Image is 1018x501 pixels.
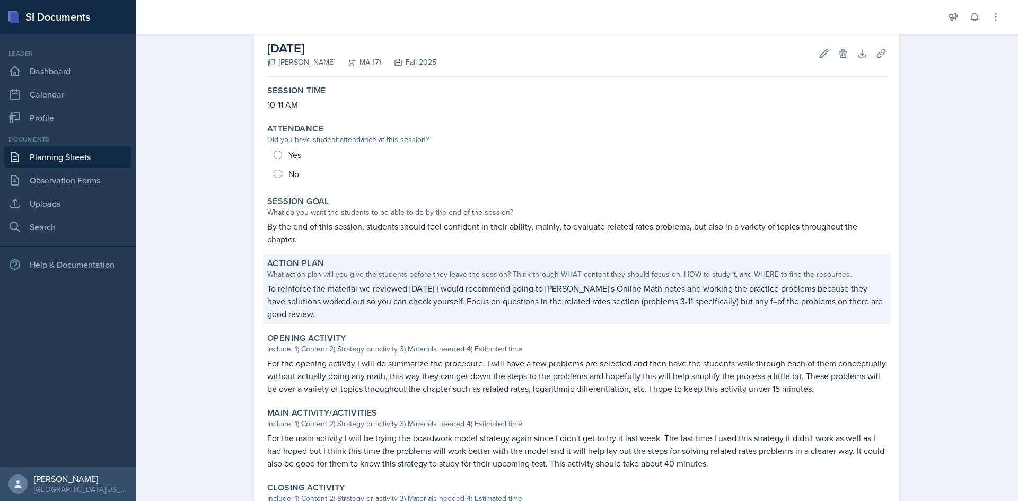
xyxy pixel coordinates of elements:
[267,258,324,269] label: Action Plan
[267,134,887,145] div: Did you have student attendance at this session?
[4,254,131,275] div: Help & Documentation
[267,39,436,58] h2: [DATE]
[34,484,127,495] div: [GEOGRAPHIC_DATA][US_STATE] in [GEOGRAPHIC_DATA]
[4,49,131,58] div: Leader
[4,170,131,191] a: Observation Forms
[335,57,381,68] div: MA 171
[267,220,887,245] p: By the end of this session, students should feel confident in their ability, mainly, to evaluate ...
[4,107,131,128] a: Profile
[4,146,131,168] a: Planning Sheets
[267,85,326,96] label: Session Time
[267,344,887,355] div: Include: 1) Content 2) Strategy or activity 3) Materials needed 4) Estimated time
[381,57,436,68] div: Fall 2025
[267,418,887,429] div: Include: 1) Content 2) Strategy or activity 3) Materials needed 4) Estimated time
[267,269,887,280] div: What action plan will you give the students before they leave the session? Think through WHAT con...
[267,98,887,111] p: 10-11 AM
[267,432,887,470] p: For the main activity I will be trying the boardwork model strategy again since I didn't get to t...
[4,60,131,82] a: Dashboard
[267,57,335,68] div: [PERSON_NAME]
[267,357,887,395] p: For the opening activity I will do summarize the procedure. I will have a few problems pre select...
[267,124,323,134] label: Attendance
[34,473,127,484] div: [PERSON_NAME]
[267,282,887,320] p: To reinforce the material we reviewed [DATE] I would recommend going to [PERSON_NAME]'s Online Ma...
[267,207,887,218] div: What do you want the students to be able to do by the end of the session?
[4,193,131,214] a: Uploads
[4,135,131,144] div: Documents
[267,408,378,418] label: Main Activity/Activities
[267,482,345,493] label: Closing Activity
[4,84,131,105] a: Calendar
[267,196,329,207] label: Session Goal
[267,333,346,344] label: Opening Activity
[4,216,131,238] a: Search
